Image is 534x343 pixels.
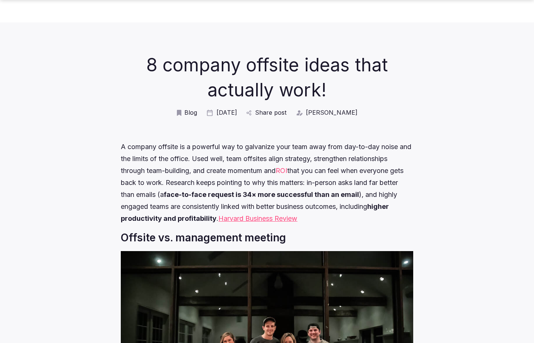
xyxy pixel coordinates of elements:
[218,214,297,222] a: Harvard Business Review
[306,108,357,117] span: [PERSON_NAME]
[295,108,357,117] a: [PERSON_NAME]
[276,167,287,174] a: ROI
[184,108,197,117] span: Blog
[121,141,413,225] p: A company offsite is a powerful way to galvanize your team away from day-to-day noise and the lim...
[139,52,395,102] h1: 8 company offsite ideas that actually work!
[121,231,413,245] h2: Offsite vs. management meeting
[121,203,389,222] strong: higher productivity and profitability
[255,108,286,117] span: Share post
[164,191,359,198] strong: face-to-face request is 34× more successful than an email
[177,108,197,117] a: Blog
